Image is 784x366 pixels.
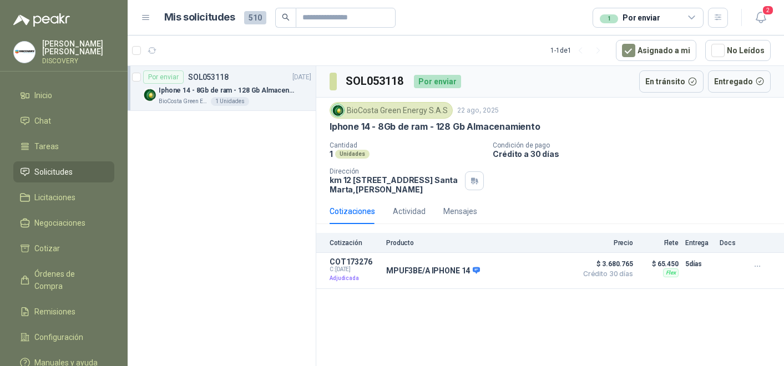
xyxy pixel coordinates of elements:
[493,141,780,149] p: Condición de pago
[34,115,51,127] span: Chat
[493,149,780,159] p: Crédito a 30 días
[14,42,35,63] img: Company Logo
[34,242,60,255] span: Cotizar
[34,140,59,152] span: Tareas
[578,239,633,247] p: Precio
[164,9,235,26] h1: Mis solicitudes
[188,73,229,81] p: SOL053118
[578,257,633,271] span: $ 3.680.765
[13,187,114,208] a: Licitaciones
[159,97,209,106] p: BioCosta Green Energy S.A.S
[159,85,297,96] p: Iphone 14 - 8Gb de ram - 128 Gb Almacenamiento
[708,70,771,93] button: Entregado
[640,239,679,247] p: Flete
[244,11,266,24] span: 510
[457,105,499,116] p: 22 ago, 2025
[143,70,184,84] div: Por enviar
[751,8,771,28] button: 2
[663,268,679,277] div: Flex
[386,266,480,276] p: MPUF3BE/A IPHONE 14
[600,12,660,24] div: Por enviar
[34,268,104,292] span: Órdenes de Compra
[443,205,477,217] div: Mensajes
[13,13,70,27] img: Logo peakr
[335,150,370,159] div: Unidades
[292,72,311,83] p: [DATE]
[13,212,114,233] a: Negociaciones
[13,327,114,348] a: Configuración
[330,257,380,266] p: COT173276
[330,121,540,133] p: Iphone 14 - 8Gb de ram - 128 Gb Almacenamiento
[330,141,484,149] p: Cantidad
[685,239,713,247] p: Entrega
[330,273,380,284] p: Adjudicada
[42,58,114,64] p: DISCOVERY
[720,239,742,247] p: Docs
[13,110,114,131] a: Chat
[34,166,73,178] span: Solicitudes
[34,89,52,101] span: Inicio
[330,167,461,175] p: Dirección
[762,5,774,16] span: 2
[330,149,333,159] p: 1
[600,14,618,23] div: 1
[685,257,713,271] p: 5 días
[13,301,114,322] a: Remisiones
[639,70,704,93] button: En tránsito
[705,40,771,61] button: No Leídos
[346,73,405,90] h3: SOL053118
[211,97,249,106] div: 1 Unidades
[330,239,380,247] p: Cotización
[330,175,461,194] p: km 12 [STREET_ADDRESS] Santa Marta , [PERSON_NAME]
[386,239,571,247] p: Producto
[34,191,75,204] span: Licitaciones
[13,85,114,106] a: Inicio
[42,40,114,55] p: [PERSON_NAME] [PERSON_NAME]
[616,40,696,61] button: Asignado a mi
[13,136,114,157] a: Tareas
[128,66,316,111] a: Por enviarSOL053118[DATE] Company LogoIphone 14 - 8Gb de ram - 128 Gb AlmacenamientoBioCosta Gree...
[550,42,607,59] div: 1 - 1 de 1
[578,271,633,277] span: Crédito 30 días
[34,217,85,229] span: Negociaciones
[34,331,83,343] span: Configuración
[330,266,380,273] span: C: [DATE]
[330,205,375,217] div: Cotizaciones
[414,75,461,88] div: Por enviar
[34,306,75,318] span: Remisiones
[143,88,156,101] img: Company Logo
[13,238,114,259] a: Cotizar
[640,257,679,271] p: $ 65.450
[393,205,426,217] div: Actividad
[332,104,344,116] img: Company Logo
[13,263,114,297] a: Órdenes de Compra
[282,13,290,21] span: search
[13,161,114,182] a: Solicitudes
[330,102,453,119] div: BioCosta Green Energy S.A.S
